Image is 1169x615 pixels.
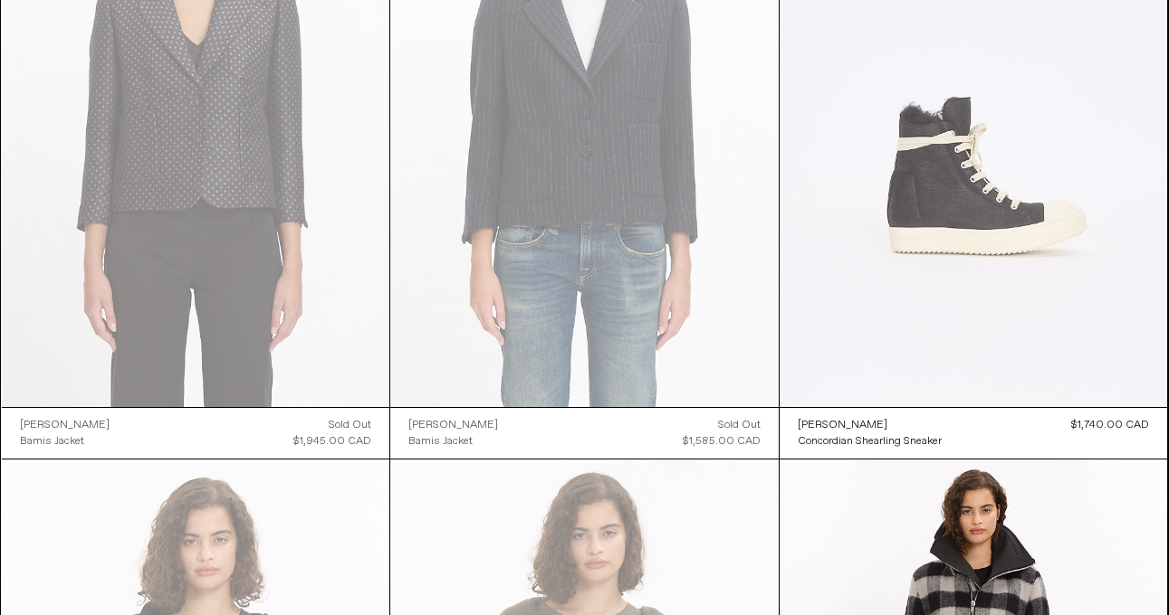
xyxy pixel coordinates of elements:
div: [PERSON_NAME] [20,418,110,433]
div: [PERSON_NAME] [408,418,498,433]
div: $1,585.00 CAD [683,433,761,449]
div: Sold out [718,417,761,433]
div: $1,945.00 CAD [293,433,371,449]
div: Bamis Jacket [408,434,473,449]
div: Sold out [329,417,371,433]
a: [PERSON_NAME] [798,417,942,433]
div: Bamis Jacket [20,434,84,449]
a: Concordian Shearling Sneaker [798,433,942,449]
a: Bamis Jacket [408,433,498,449]
a: [PERSON_NAME] [20,417,110,433]
div: [PERSON_NAME] [798,418,887,433]
a: Bamis Jacket [20,433,110,449]
div: $1,740.00 CAD [1071,417,1149,433]
a: [PERSON_NAME] [408,417,498,433]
